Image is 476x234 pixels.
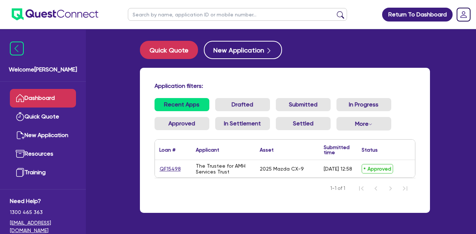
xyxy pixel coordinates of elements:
[260,166,304,172] div: 2025 Mazda CX-9
[159,147,175,152] div: Loan #
[12,8,98,20] img: quest-connect-logo-blue
[10,42,24,55] img: icon-menu-close
[398,181,412,196] button: Last Page
[155,98,209,111] a: Recent Apps
[354,181,369,196] button: First Page
[196,163,251,175] div: The Trustee for AMH Services Trust
[10,208,76,216] span: 1300 465 363
[10,108,76,126] a: Quick Quote
[260,147,274,152] div: Asset
[159,165,181,173] a: QF15498
[454,5,473,24] a: Dropdown toggle
[336,117,391,130] button: Dropdown toggle
[10,89,76,108] a: Dashboard
[10,126,76,145] a: New Application
[128,8,347,21] input: Search by name, application ID or mobile number...
[10,163,76,182] a: Training
[140,41,198,59] button: Quick Quote
[10,145,76,163] a: Resources
[369,181,383,196] button: Previous Page
[383,181,398,196] button: Next Page
[140,41,204,59] a: Quick Quote
[382,8,453,22] a: Return To Dashboard
[362,147,378,152] div: Status
[16,112,24,121] img: quick-quote
[215,98,270,111] a: Drafted
[324,166,352,172] div: [DATE] 12:58
[16,149,24,158] img: resources
[9,65,77,74] span: Welcome [PERSON_NAME]
[276,98,331,111] a: Submitted
[362,164,393,173] span: Approved
[155,117,209,130] a: Approved
[215,117,270,130] a: In Settlement
[324,145,350,155] div: Submitted time
[10,197,76,206] span: Need Help?
[196,147,219,152] div: Applicant
[16,131,24,140] img: new-application
[330,185,345,192] span: 1-1 of 1
[204,41,282,59] button: New Application
[336,98,391,111] a: In Progress
[276,117,331,130] a: Settled
[155,82,415,89] h4: Application filters:
[16,168,24,177] img: training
